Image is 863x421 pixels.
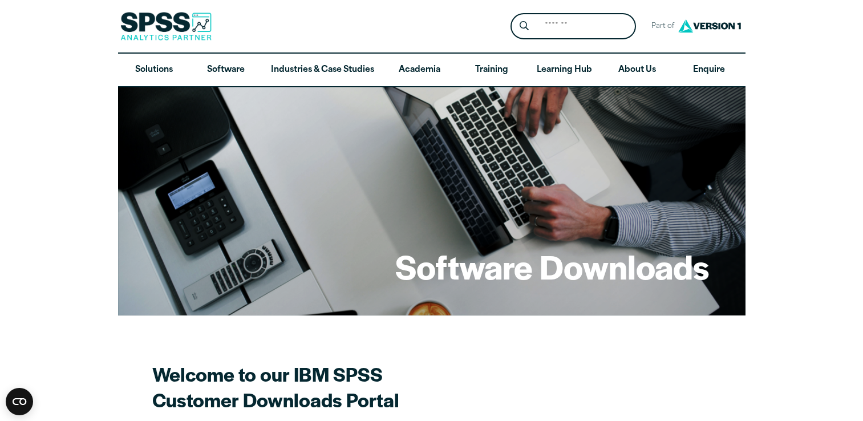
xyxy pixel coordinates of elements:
[513,16,534,37] button: Search magnifying glass icon
[120,12,212,41] img: SPSS Analytics Partner
[673,54,745,87] a: Enquire
[455,54,527,87] a: Training
[528,54,601,87] a: Learning Hub
[675,15,744,37] img: Version1 Logo
[118,54,745,87] nav: Desktop version of site main menu
[383,54,455,87] a: Academia
[510,13,636,40] form: Site Header Search Form
[118,54,190,87] a: Solutions
[601,54,673,87] a: About Us
[395,244,709,289] h1: Software Downloads
[152,361,552,412] h2: Welcome to our IBM SPSS Customer Downloads Portal
[6,388,33,415] button: Open CMP widget
[262,54,383,87] a: Industries & Case Studies
[520,21,529,31] svg: Search magnifying glass icon
[190,54,262,87] a: Software
[645,18,675,35] span: Part of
